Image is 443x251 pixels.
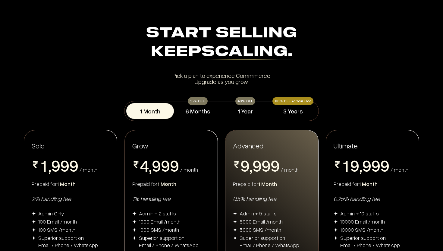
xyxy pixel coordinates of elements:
[222,103,269,119] button: 1 Year
[359,157,362,175] span: ,
[38,226,75,233] div: 100 SMS /month
[240,234,299,249] div: Superior support on Email / Phone / WhatsApp
[26,43,417,62] div: Keep
[132,180,210,187] div: Prepaid for
[233,141,263,150] span: Advanced
[233,161,240,168] img: pricing-rupee
[38,210,64,217] div: Admin Only
[149,157,152,175] span: ,
[281,167,299,172] div: / month
[60,157,69,173] span: 9
[258,180,277,187] span: 1 Month
[69,157,78,173] span: 9
[233,195,311,202] div: 0.5% handling fee
[32,141,45,150] span: Solo
[240,210,277,217] div: Admin + 5 staffs
[139,218,181,225] div: 1000 Email /month
[132,141,148,150] span: Grow
[32,236,36,240] img: img
[334,228,338,232] img: img
[334,195,411,202] div: 0.25% handling fee
[341,173,350,190] span: 2
[32,180,109,187] div: Prepaid for
[180,167,198,172] div: / month
[39,157,48,173] span: 1
[334,211,338,216] img: img
[334,161,341,168] img: pricing-rupee
[80,167,97,172] div: / month
[340,226,383,233] div: 10000 SMS /month
[48,157,51,175] span: ,
[269,103,317,119] button: 3 Years
[233,220,237,224] img: img
[341,157,350,173] span: 1
[334,220,338,224] img: img
[57,180,76,187] span: 1 Month
[132,211,137,216] img: img
[32,228,36,232] img: img
[38,218,77,225] div: 100 Email /month
[250,157,253,175] span: ,
[340,210,379,217] div: Admin + 10 staffs
[240,157,250,173] span: 9
[26,72,417,84] div: Pick a plan to experience Commmerce Upgrade as you grow.
[362,157,371,173] span: 9
[380,157,389,173] span: 9
[161,157,170,173] span: 9
[371,157,380,173] span: 9
[26,24,417,62] div: Start Selling
[233,211,237,216] img: img
[132,236,137,240] img: img
[32,195,109,202] div: 2% handling fee
[233,180,311,187] div: Prepaid for
[126,103,174,119] button: 1 Month
[271,157,280,173] span: 9
[39,173,48,190] span: 2
[158,180,176,187] span: 1 Month
[139,210,176,217] div: Admin + 2 staffs
[132,161,140,168] img: pricing-rupee
[132,228,137,232] img: img
[340,218,385,225] div: 10000 Email /month
[233,236,237,240] img: img
[272,97,313,105] div: 60% OFF + 1 Year Free
[32,211,36,216] img: img
[139,234,199,249] div: Superior support on Email / Phone / WhatsApp
[201,45,293,60] div: Scaling.
[152,157,161,173] span: 9
[51,157,60,173] span: 9
[359,180,378,187] span: 1 Month
[174,103,222,119] button: 6 Months
[334,180,411,187] div: Prepaid for
[38,234,98,249] div: Superior support on Email / Phone / WhatsApp
[240,226,281,233] div: 5000 SMS /month
[140,157,149,173] span: 4
[240,218,283,225] div: 5000 Email /month
[170,157,179,173] span: 9
[262,157,271,173] span: 9
[350,157,359,173] span: 9
[334,141,358,150] span: Ultimate
[140,173,149,190] span: 5
[188,97,208,105] div: 15% OFF
[32,161,39,168] img: pricing-rupee
[132,195,210,202] div: 1% handling fee
[235,97,255,105] div: 40% OFF
[334,236,338,240] img: img
[340,234,400,249] div: Superior support on Email / Phone / WhatsApp
[132,220,137,224] img: img
[391,167,408,172] div: / month
[253,157,262,173] span: 9
[139,226,179,233] div: 1000 SMS /month
[32,220,36,224] img: img
[233,228,237,232] img: img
